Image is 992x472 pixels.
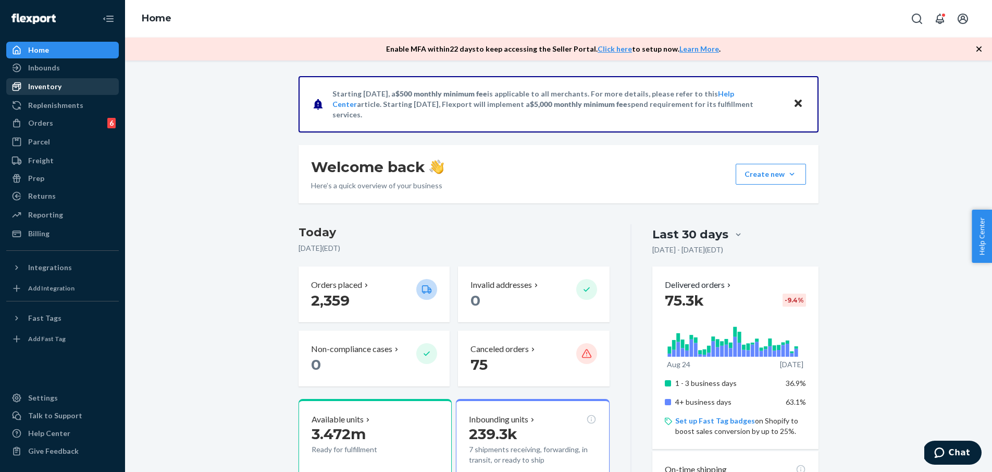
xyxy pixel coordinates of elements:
a: Home [142,13,171,24]
div: Freight [28,155,54,166]
p: Inbounding units [469,414,528,426]
a: Freight [6,152,119,169]
button: Create new [736,164,806,185]
a: Prep [6,170,119,187]
a: Add Integration [6,280,119,297]
span: 75 [470,356,488,373]
p: Non-compliance cases [311,343,392,355]
span: 0 [311,356,321,373]
p: Available units [312,414,364,426]
div: Inbounds [28,63,60,73]
button: Talk to Support [6,407,119,424]
button: Close [791,96,805,112]
div: Last 30 days [652,226,728,243]
h1: Welcome back [311,158,444,176]
button: Integrations [6,259,119,276]
p: Enable MFA within 22 days to keep accessing the Seller Portal. to setup now. . [386,44,721,54]
span: 0 [470,292,480,309]
p: on Shopify to boost sales conversion by up to 25%. [675,416,806,437]
a: Reporting [6,207,119,223]
div: -9.4 % [783,294,806,307]
div: Talk to Support [28,410,82,421]
span: $500 monthly minimum fee [395,89,487,98]
div: Help Center [28,428,70,439]
span: $5,000 monthly minimum fee [530,100,627,108]
img: hand-wave emoji [429,160,444,174]
div: Fast Tags [28,313,61,323]
p: Ready for fulfillment [312,444,408,455]
h3: Today [299,224,610,241]
span: 36.9% [786,379,806,388]
p: Canceled orders [470,343,529,355]
a: Learn More [679,44,719,53]
p: Starting [DATE], a is applicable to all merchants. For more details, please refer to this article... [332,89,783,120]
a: Replenishments [6,97,119,114]
button: Non-compliance cases 0 [299,331,450,386]
a: Set up Fast Tag badges [675,416,755,425]
span: 3.472m [312,425,366,443]
div: Give Feedback [28,446,79,456]
div: Integrations [28,262,72,273]
p: Here’s a quick overview of your business [311,180,444,191]
a: Orders6 [6,115,119,131]
button: Open Search Box [907,8,927,29]
a: Add Fast Tag [6,331,119,347]
p: [DATE] [780,359,803,370]
p: [DATE] ( EDT ) [299,243,610,253]
p: Invalid addresses [470,279,532,291]
a: Billing [6,225,119,242]
a: Settings [6,390,119,406]
div: Add Fast Tag [28,334,66,343]
p: Aug 24 [667,359,690,370]
button: Canceled orders 75 [458,331,609,386]
a: Home [6,42,119,58]
button: Help Center [972,210,992,263]
div: Replenishments [28,100,83,111]
a: Help Center [6,425,119,442]
ol: breadcrumbs [133,4,180,34]
a: Click here [598,44,632,53]
p: Orders placed [311,279,362,291]
div: Inventory [28,81,61,92]
div: Home [28,45,49,55]
span: 75.3k [665,292,704,309]
div: Prep [28,173,44,184]
button: Give Feedback [6,443,119,459]
div: 6 [107,118,116,128]
p: 7 shipments receiving, forwarding, in transit, or ready to ship [469,444,596,465]
p: 4+ business days [675,397,778,407]
div: Returns [28,191,56,201]
button: Orders placed 2,359 [299,267,450,322]
img: Flexport logo [11,14,56,24]
div: Reporting [28,210,63,220]
span: 239.3k [469,425,517,443]
button: Delivered orders [665,279,733,291]
div: Orders [28,118,53,128]
p: [DATE] - [DATE] ( EDT ) [652,245,723,255]
p: 1 - 3 business days [675,378,778,389]
button: Open account menu [952,8,973,29]
div: Parcel [28,137,50,147]
button: Fast Tags [6,310,119,326]
button: Close Navigation [98,8,119,29]
span: 2,359 [311,292,350,309]
a: Inbounds [6,59,119,76]
div: Add Integration [28,284,75,293]
iframe: Opens a widget where you can chat to one of our agents [924,441,982,467]
span: 63.1% [786,397,806,406]
button: Invalid addresses 0 [458,267,609,322]
button: Open notifications [929,8,950,29]
div: Billing [28,228,49,239]
a: Inventory [6,78,119,95]
a: Returns [6,188,119,204]
a: Parcel [6,134,119,150]
div: Settings [28,393,58,403]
